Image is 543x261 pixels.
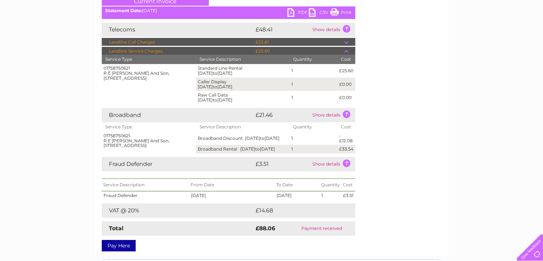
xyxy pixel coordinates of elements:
a: Print [330,8,352,19]
td: £0.00 [337,78,355,91]
td: 1 [290,132,337,145]
td: Show details [311,108,355,122]
td: Telecoms [102,23,254,37]
td: Raw Call Data [DATE] [DATE] [196,91,290,104]
a: Energy [435,30,451,36]
strong: Total [109,225,124,232]
th: Cost [337,55,355,64]
b: Statement Date: [105,8,142,13]
th: Cost [341,179,355,191]
td: £14.68 [254,203,341,218]
th: Quantity [290,55,337,64]
a: PDF [287,8,309,19]
span: to [260,136,265,141]
td: Fraud Defender [102,191,189,200]
div: Clear Business is a trading name of Verastar Limited (registered in [GEOGRAPHIC_DATA] No. 3667643... [103,4,441,35]
td: VAT @ 20% [102,203,254,218]
td: Landline Call Charges [102,38,254,46]
div: [DATE] [102,8,355,13]
td: Caller Display [DATE] [DATE] [196,78,290,91]
td: £3.51 [341,191,355,200]
th: Cost [337,122,355,132]
td: [DATE] [189,191,275,200]
td: 1 [290,78,337,91]
div: 01758750621 R E [PERSON_NAME] And Son, [STREET_ADDRESS] [104,133,195,148]
strong: £88.06 [256,225,275,232]
span: to [213,70,217,76]
div: 01758750621 R E [PERSON_NAME] And Son, [STREET_ADDRESS] [104,66,195,80]
a: Blog [481,30,491,36]
td: Fraud Defender [102,157,254,171]
img: logo.png [19,19,55,40]
th: To Date [275,179,320,191]
a: CSV [309,8,330,19]
th: Service Description [102,179,189,191]
span: to [213,84,217,89]
td: £25.60 [337,64,355,78]
span: to [255,146,260,152]
th: Service Description [196,122,290,132]
th: Quantity [290,122,337,132]
a: Log out [519,30,536,36]
td: £33.54 [337,145,355,153]
td: 1 [290,91,337,104]
td: Broadband [102,108,254,122]
a: 0333 014 3131 [408,4,458,13]
td: £48.41 [254,23,311,37]
a: Contact [496,30,513,36]
td: Broadband Discount [DATE] [DATE] [196,132,290,145]
a: Water [417,30,431,36]
a: Pay Here [102,240,136,251]
th: Service Type [102,122,196,132]
th: Service Type [102,55,196,64]
td: 1 [319,191,341,200]
td: £22.81 [254,38,344,46]
td: Show details [311,23,355,37]
td: 1 [290,145,337,153]
td: £0.00 [337,91,355,104]
td: Payment received [288,221,355,236]
td: Standard Line Rental [DATE] [DATE] [196,64,290,78]
span: to [213,97,217,103]
td: 1 [290,64,337,78]
td: £3.51 [254,157,311,171]
td: £21.46 [254,108,311,122]
td: [DATE] [275,191,320,200]
td: Broadband Rental [DATE] [DATE] [196,145,290,153]
td: Show details [311,157,355,171]
th: Service Description [196,55,290,64]
td: Landline Service Charges [102,47,254,55]
a: Telecoms [455,30,477,36]
th: From Date [189,179,275,191]
td: £25.60 [254,47,344,55]
th: Quantity [319,179,341,191]
td: -£12.08 [337,132,355,145]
